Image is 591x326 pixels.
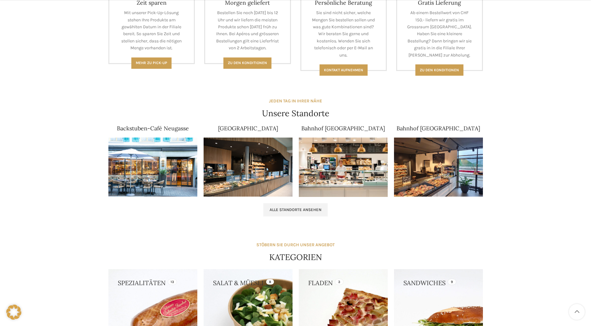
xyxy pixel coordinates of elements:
div: JEDEN TAG IN IHRER NÄHE [269,98,322,105]
a: Mehr zu Pick-Up [131,57,172,69]
h4: Unsere Standorte [262,108,329,119]
a: Backstuben-Café Neugasse [117,125,189,132]
p: Mit unserer Pick-Up-Lösung stehen Ihre Produkte am gewählten Datum in der Filiale bereit. So spar... [119,9,185,52]
span: Zu den Konditionen [228,61,267,65]
a: Kontakt aufnehmen [320,64,368,76]
a: Scroll to top button [569,304,585,320]
a: Bahnhof [GEOGRAPHIC_DATA] [397,125,480,132]
div: STÖBERN SIE DURCH UNSER ANGEBOT [256,242,335,248]
span: Alle Standorte ansehen [270,207,321,212]
p: Bestellen Sie noch [DATE] bis 12 Uhr und wir liefern die meisten Produkte schon [DATE] früh zu Ih... [215,9,281,52]
h4: KATEGORIEN [269,252,322,263]
a: [GEOGRAPHIC_DATA] [218,125,278,132]
a: Zu den konditionen [415,64,463,76]
a: Alle Standorte ansehen [263,203,328,216]
a: Zu den Konditionen [223,57,271,69]
p: Sie sind nicht sicher, welche Mengen Sie bestellen sollen und was gute Kombinationen sind? Wir be... [311,9,377,59]
span: Mehr zu Pick-Up [136,61,167,65]
p: Ab einem Bestellwert von CHF 150.- liefern wir gratis im Grossraum [GEOGRAPHIC_DATA]. Haben Sie e... [407,9,473,59]
a: Bahnhof [GEOGRAPHIC_DATA] [301,125,385,132]
span: Kontakt aufnehmen [324,68,363,72]
span: Zu den konditionen [420,68,459,72]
